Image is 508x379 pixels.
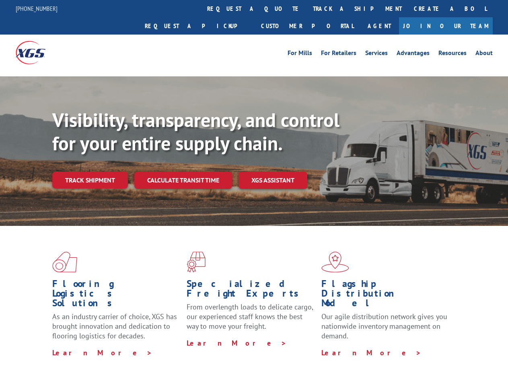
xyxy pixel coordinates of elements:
[321,50,356,59] a: For Retailers
[475,50,493,59] a: About
[187,279,315,302] h1: Specialized Freight Experts
[321,312,447,340] span: Our agile distribution network gives you nationwide inventory management on demand.
[52,279,181,312] h1: Flooring Logistics Solutions
[52,348,152,357] a: Learn More >
[187,338,287,348] a: Learn More >
[360,17,399,35] a: Agent
[139,17,255,35] a: Request a pickup
[52,312,177,340] span: As an industry carrier of choice, XGS has brought innovation and dedication to flooring logistics...
[52,107,339,156] b: Visibility, transparency, and control for your entire supply chain.
[397,50,430,59] a: Advantages
[16,4,58,12] a: [PHONE_NUMBER]
[52,172,128,188] a: Track shipment
[365,50,388,59] a: Services
[321,279,450,312] h1: Flagship Distribution Model
[52,252,77,272] img: xgs-icon-total-supply-chain-intelligence-red
[399,17,493,35] a: Join Our Team
[255,17,360,35] a: Customer Portal
[288,50,312,59] a: For Mills
[187,252,206,272] img: xgs-icon-focused-on-flooring-red
[438,50,467,59] a: Resources
[187,302,315,338] p: From overlength loads to delicate cargo, our experienced staff knows the best way to move your fr...
[134,172,232,189] a: Calculate transit time
[321,348,422,357] a: Learn More >
[239,172,307,189] a: XGS ASSISTANT
[321,252,349,272] img: xgs-icon-flagship-distribution-model-red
